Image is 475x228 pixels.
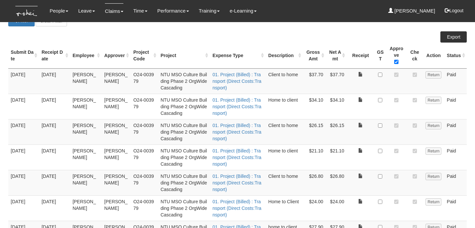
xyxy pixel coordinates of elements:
[444,145,467,170] td: Paid
[230,3,257,18] a: e-Learning
[39,119,70,145] td: [DATE]
[326,43,347,69] th: Net Amt : activate to sort column ascending
[326,145,347,170] td: $21.10
[303,68,326,94] td: $37.70
[303,145,326,170] td: $21.10
[158,68,210,94] td: NTU MSO Culture Building Phase 2 OrgWide Cascading
[266,145,302,170] td: Home to client
[212,123,261,141] a: 01. Project (Billed) : Transport (Direct Costs:Transport)
[444,43,467,69] th: Status : activate to sort column ascending
[388,3,435,18] a: [PERSON_NAME]
[266,195,302,221] td: Home to Client
[105,3,123,19] a: Claims
[70,170,102,195] td: [PERSON_NAME]
[49,3,68,18] a: People
[444,94,467,119] td: Paid
[102,195,131,221] td: [PERSON_NAME]
[102,119,131,145] td: [PERSON_NAME]
[374,43,386,69] th: GST
[426,198,441,206] input: Return
[8,43,39,69] th: Submit Date : activate to sort column ascending
[78,3,95,18] a: Leave
[158,195,210,221] td: NTU MSO Culture Building Phase 2 OrgWide Cascading
[212,72,261,90] a: 01. Project (Billed) : Transport (Direct Costs:Transport)
[133,3,147,18] a: Time
[444,195,467,221] td: Paid
[158,119,210,145] td: NTU MSO Culture Building Phase 2 OrgWide Cascading
[426,173,441,180] input: Return
[303,43,326,69] th: Gross Amt : activate to sort column ascending
[266,119,302,145] td: Client to home
[157,3,189,18] a: Performance
[444,68,467,94] td: Paid
[8,195,39,221] td: [DATE]
[8,119,39,145] td: [DATE]
[70,195,102,221] td: [PERSON_NAME]
[131,119,158,145] td: O24-003979
[102,145,131,170] td: [PERSON_NAME]
[39,145,70,170] td: [DATE]
[8,170,39,195] td: [DATE]
[212,97,261,116] a: 01. Project (Billed) : Transport (Direct Costs:Transport)
[39,170,70,195] td: [DATE]
[426,97,441,104] input: Return
[102,43,131,69] th: Approver : activate to sort column ascending
[426,122,441,129] input: Return
[39,43,70,69] th: Receipt Date : activate to sort column ascending
[70,94,102,119] td: [PERSON_NAME]
[102,170,131,195] td: [PERSON_NAME]
[70,43,102,69] th: Employee : activate to sort column ascending
[326,170,347,195] td: $26.80
[266,94,302,119] td: Home to client
[158,145,210,170] td: NTU MSO Culture Building Phase 2 OrgWide Cascading
[426,71,441,79] input: Return
[131,195,158,221] td: O24-003979
[102,94,131,119] td: [PERSON_NAME]
[39,68,70,94] td: [DATE]
[347,43,374,69] th: Receipt
[444,119,467,145] td: Paid
[212,174,261,192] a: 01. Project (Billed) : Transport (Direct Costs:Transport)
[303,170,326,195] td: $26.80
[131,170,158,195] td: O24-003979
[326,195,347,221] td: $24.00
[266,170,302,195] td: Client to home
[158,43,210,69] th: Project : activate to sort column ascending
[426,147,441,155] input: Return
[440,3,468,18] button: Logout
[212,199,261,217] a: 01. Project (Billed) : Transport (Direct Costs:Transport)
[131,43,158,69] th: Project Code : activate to sort column ascending
[266,43,302,69] th: Description : activate to sort column ascending
[70,119,102,145] td: [PERSON_NAME]
[440,31,467,43] a: Export
[326,94,347,119] td: $34.10
[70,145,102,170] td: [PERSON_NAME]
[212,148,261,167] a: 01. Project (Billed) : Transport (Direct Costs:Transport)
[102,68,131,94] td: [PERSON_NAME]
[423,43,444,69] th: Action
[303,94,326,119] td: $34.10
[158,170,210,195] td: NTU MSO Culture Building Phase 2 OrgWide Cascading
[444,170,467,195] td: Paid
[210,43,266,69] th: Expense Type : activate to sort column ascending
[266,68,302,94] td: Client to home
[303,195,326,221] td: $24.00
[8,68,39,94] td: [DATE]
[131,145,158,170] td: O24-003979
[131,94,158,119] td: O24-003979
[70,68,102,94] td: [PERSON_NAME]
[39,195,70,221] td: [DATE]
[8,145,39,170] td: [DATE]
[8,94,39,119] td: [DATE]
[199,3,220,18] a: Training
[131,68,158,94] td: O24-003979
[158,94,210,119] td: NTU MSO Culture Building Phase 2 OrgWide Cascading
[386,43,407,69] th: Approve
[303,119,326,145] td: $26.15
[326,68,347,94] td: $37.70
[407,43,423,69] th: Check
[39,94,70,119] td: [DATE]
[326,119,347,145] td: $26.15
